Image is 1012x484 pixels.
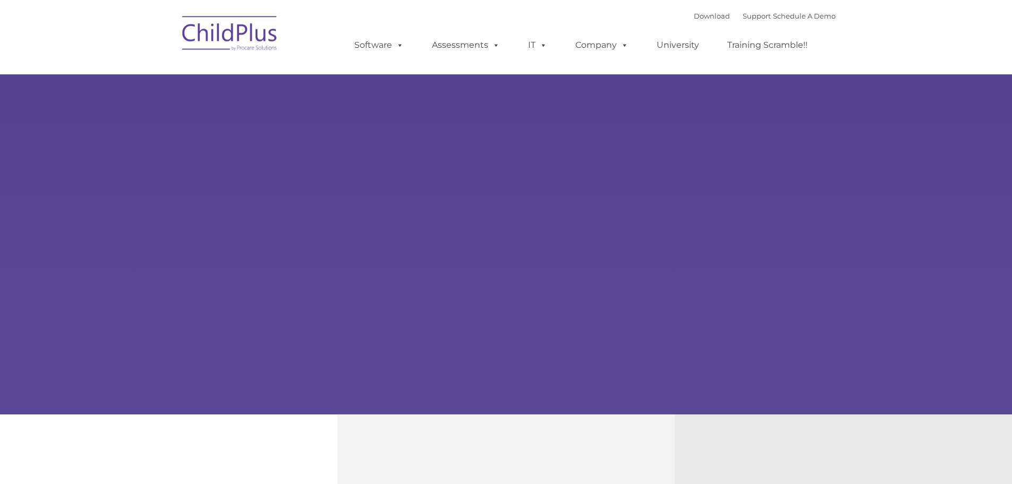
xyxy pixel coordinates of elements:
[177,9,283,62] img: ChildPlus by Procare Solutions
[694,12,836,20] font: |
[743,12,771,20] a: Support
[694,12,730,20] a: Download
[717,35,818,56] a: Training Scramble!!
[565,35,639,56] a: Company
[773,12,836,20] a: Schedule A Demo
[421,35,511,56] a: Assessments
[344,35,414,56] a: Software
[646,35,710,56] a: University
[517,35,558,56] a: IT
